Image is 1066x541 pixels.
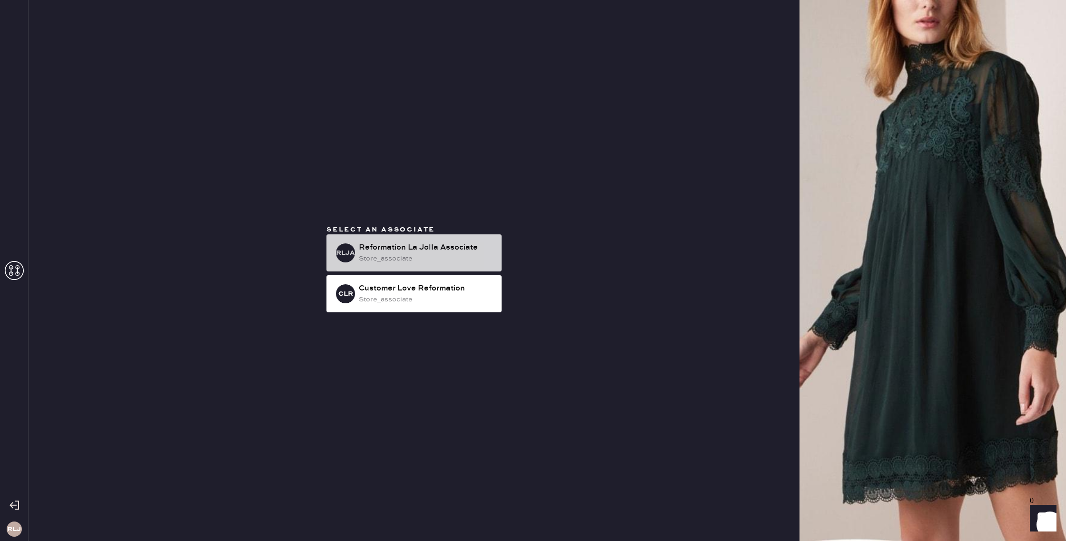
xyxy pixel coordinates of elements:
iframe: Front Chat [1021,498,1062,539]
div: store_associate [359,294,494,305]
h3: CLR [338,290,353,297]
h3: RLJ [7,526,21,532]
div: Customer Love Reformation [359,283,494,294]
span: Select an associate [326,225,435,234]
div: Reformation La Jolla Associate [359,242,494,253]
h3: RLJA [336,250,355,256]
div: store_associate [359,253,494,264]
